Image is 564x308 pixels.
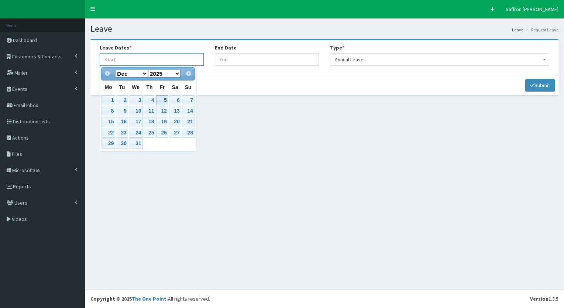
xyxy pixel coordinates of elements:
[102,138,115,148] a: 29
[129,106,143,116] a: 10
[524,27,558,33] li: Request Leave
[132,84,140,90] span: Wednesday
[14,102,38,109] span: Email Inbox
[530,295,558,302] div: 1.3.5
[156,128,168,138] a: 26
[129,117,143,127] a: 17
[144,95,156,105] a: 4
[182,117,195,127] a: 21
[182,106,195,116] a: 14
[100,44,131,51] label: Leave Dates
[14,199,27,206] span: Users
[182,95,195,105] a: 7
[132,295,166,302] a: The One Point
[512,27,523,33] a: Leave
[102,106,115,116] a: 8
[12,53,62,60] span: Customers & Contacts
[90,24,558,34] h1: Leave
[90,295,168,302] strong: Copyright © 2025 .
[169,117,181,127] a: 20
[12,134,29,141] span: Actions
[129,95,143,105] a: 3
[182,128,195,138] a: 28
[85,289,564,308] footer: All rights reserved.
[116,95,128,105] a: 2
[506,6,558,13] span: Saffron [PERSON_NAME]
[102,95,115,105] a: 1
[169,106,181,116] a: 13
[156,106,168,116] a: 12
[116,128,128,138] a: 23
[116,106,128,116] a: 9
[186,71,192,76] span: Next
[13,118,50,125] span: Distribution Lists
[330,44,344,51] label: Type
[144,128,156,138] a: 25
[119,84,125,90] span: Tuesday
[169,128,181,138] a: 27
[102,68,113,79] a: Prev
[215,53,319,66] input: Leave End At
[12,167,41,174] span: Microsoft365
[12,86,27,92] span: Events
[105,84,112,90] span: Monday
[160,84,165,90] span: Friday
[156,95,168,105] a: 5
[144,117,156,127] a: 18
[116,117,128,127] a: 16
[12,216,27,222] span: Videos
[215,44,237,51] label: End Date
[146,84,152,90] span: Thursday
[116,138,128,148] a: 30
[530,295,548,302] b: Version
[102,117,115,127] a: 15
[102,128,115,138] a: 22
[14,69,28,76] span: Mailer
[100,53,204,66] input: Leave Start At
[12,151,22,157] span: Files
[129,138,143,148] a: 31
[144,106,156,116] a: 11
[169,95,181,105] a: 6
[156,117,168,127] a: 19
[129,128,143,138] a: 24
[13,37,37,44] span: Dashboard
[183,68,194,79] a: Next
[172,84,178,90] span: Saturday
[104,71,110,76] span: Prev
[330,53,549,66] span: Annual Leave
[185,84,192,90] span: Sunday
[525,79,555,92] button: Submit
[13,183,31,190] span: Reports
[335,54,544,65] span: Annual Leave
